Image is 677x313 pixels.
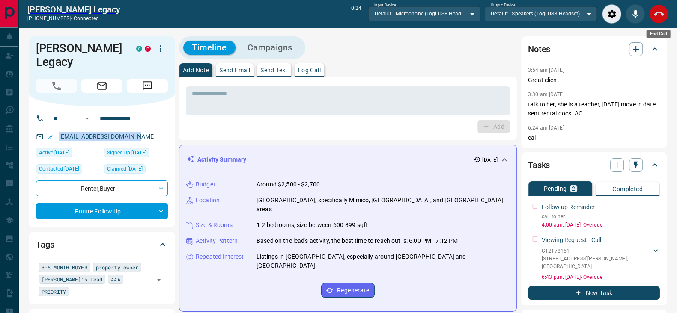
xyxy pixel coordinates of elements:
span: [PERSON_NAME]'s Lead [42,275,102,283]
p: talk to her, she is a teacher, [DATE] move in date, sent rental docs. AO [528,100,660,118]
p: C12178151 [542,247,651,255]
span: Call [36,79,77,93]
span: Active [DATE] [39,148,69,157]
div: Default - Speakers (Logi USB Headset) [485,6,597,21]
p: Location [196,196,220,205]
p: call to her [542,213,660,220]
p: Completed [612,186,643,192]
p: 1-2 bedrooms, size between 600-899 sqft [256,221,368,230]
div: Renter , Buyer [36,180,168,196]
p: 6:43 p.m. [DATE] - Overdue [542,273,660,281]
p: 3:54 am [DATE] [528,67,564,73]
div: Audio Settings [602,4,621,24]
div: End Call [647,30,671,38]
button: Campaigns [239,41,301,55]
span: Signed up [DATE] [107,148,146,157]
p: 6:24 am [DATE] [528,125,564,131]
h2: Tags [36,238,54,251]
div: Future Follow Up [36,203,168,219]
span: Email [81,79,122,93]
p: Follow up Reminder [542,203,595,212]
p: [GEOGRAPHIC_DATA], specifically Mimico, [GEOGRAPHIC_DATA], and [GEOGRAPHIC_DATA] areas [256,196,510,214]
p: 2 [572,186,575,192]
div: Notes [528,39,660,59]
div: Tue May 06 2025 [104,164,168,176]
span: property owner [96,263,139,272]
span: Claimed [DATE] [107,165,143,173]
span: PRIORITY [42,287,66,296]
p: Great client [528,76,660,85]
div: Tasks [528,155,660,175]
p: Send Text [260,67,288,73]
p: Pending [543,186,567,192]
a: [EMAIL_ADDRESS][DOMAIN_NAME] [59,133,156,140]
span: AAA [111,275,120,283]
p: Based on the lead's activity, the best time to reach out is: 6:00 PM - 7:12 PM [256,236,458,245]
svg: Email Verified [47,134,53,140]
div: C12178151[STREET_ADDRESS][PERSON_NAME],[GEOGRAPHIC_DATA] [542,245,660,272]
p: Listings in [GEOGRAPHIC_DATA], especially around [GEOGRAPHIC_DATA] and [GEOGRAPHIC_DATA] [256,252,510,270]
div: Mute [626,4,645,24]
p: 4:00 a.m. [DATE] - Overdue [542,221,660,229]
div: property.ca [145,46,151,52]
div: End Call [649,4,668,24]
div: Activity Summary[DATE] [186,152,510,168]
div: Default - Microphone (Logi USB Headset) [368,6,480,21]
h2: Notes [528,42,550,56]
p: [STREET_ADDRESS][PERSON_NAME] , [GEOGRAPHIC_DATA] [542,255,651,270]
div: Fri May 02 2025 [104,148,168,160]
span: 3-6 MONTH BUYER [42,263,87,272]
p: Log Call [298,67,321,73]
button: Timeline [183,41,236,55]
div: Tags [36,234,168,255]
p: Around $2,500 - $2,700 [256,180,320,189]
button: Regenerate [321,283,375,298]
p: Viewing Request - Call [542,236,601,245]
span: Message [127,79,168,93]
p: [DATE] [482,156,498,164]
a: [PERSON_NAME] Legacy [27,4,120,15]
span: connected [74,15,99,21]
button: New Task [528,286,660,300]
div: condos.ca [136,46,142,52]
button: Open [82,113,92,124]
h2: Tasks [528,158,550,172]
p: Repeated Interest [196,252,244,261]
label: Output Device [491,3,515,8]
p: 0:24 [351,4,361,24]
p: Send Email [219,67,250,73]
label: Input Device [374,3,396,8]
p: Add Note [183,67,209,73]
p: Activity Summary [197,155,246,164]
span: Contacted [DATE] [39,165,79,173]
p: [PHONE_NUMBER] - [27,15,120,22]
p: 3:30 am [DATE] [528,92,564,97]
p: Budget [196,180,215,189]
button: Open [153,274,165,286]
div: Fri Jun 06 2025 [36,164,100,176]
p: Size & Rooms [196,221,233,230]
p: Activity Pattern [196,236,238,245]
h1: [PERSON_NAME] Legacy [36,41,123,69]
p: call [528,133,660,142]
div: Wed Jun 11 2025 [36,148,100,160]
